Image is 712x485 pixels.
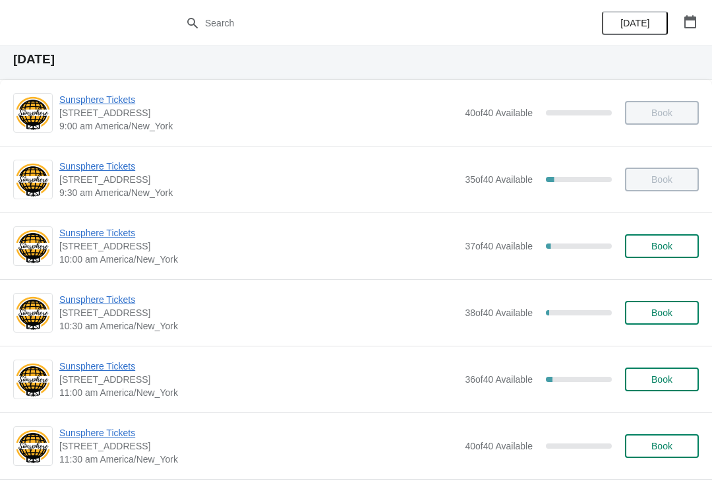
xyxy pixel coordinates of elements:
span: 10:30 am America/New_York [59,319,458,333]
span: [STREET_ADDRESS] [59,373,458,386]
button: Book [625,434,699,458]
span: 35 of 40 Available [465,174,533,185]
span: [STREET_ADDRESS] [59,106,458,119]
button: [DATE] [602,11,668,35]
span: Sunsphere Tickets [59,226,458,240]
input: Search [204,11,534,35]
button: Book [625,368,699,391]
span: 38 of 40 Available [465,307,533,318]
span: 9:30 am America/New_York [59,186,458,199]
button: Book [625,234,699,258]
img: Sunsphere Tickets | 810 Clinch Avenue, Knoxville, TN, USA | 9:00 am America/New_York [14,95,52,131]
span: 10:00 am America/New_York [59,253,458,266]
img: Sunsphere Tickets | 810 Clinch Avenue, Knoxville, TN, USA | 11:00 am America/New_York [14,362,52,398]
span: Sunsphere Tickets [59,360,458,373]
span: Book [651,241,672,251]
img: Sunsphere Tickets | 810 Clinch Avenue, Knoxville, TN, USA | 9:30 am America/New_York [14,162,52,198]
span: 11:30 am America/New_York [59,453,458,466]
span: Sunsphere Tickets [59,293,458,306]
span: [STREET_ADDRESS] [59,439,458,453]
button: Book [625,301,699,325]
span: Sunsphere Tickets [59,160,458,173]
span: 9:00 am America/New_York [59,119,458,133]
span: 40 of 40 Available [465,441,533,451]
img: Sunsphere Tickets | 810 Clinch Avenue, Knoxville, TN, USA | 10:30 am America/New_York [14,295,52,331]
span: 11:00 am America/New_York [59,386,458,399]
span: [STREET_ADDRESS] [59,240,458,253]
span: [DATE] [620,18,649,28]
img: Sunsphere Tickets | 810 Clinch Avenue, Knoxville, TN, USA | 10:00 am America/New_York [14,228,52,265]
span: 36 of 40 Available [465,374,533,385]
span: Book [651,374,672,385]
span: 37 of 40 Available [465,241,533,251]
span: Book [651,441,672,451]
span: Sunsphere Tickets [59,426,458,439]
span: 40 of 40 Available [465,108,533,118]
span: [STREET_ADDRESS] [59,306,458,319]
span: Sunsphere Tickets [59,93,458,106]
h2: [DATE] [13,53,699,66]
span: [STREET_ADDRESS] [59,173,458,186]
span: Book [651,307,672,318]
img: Sunsphere Tickets | 810 Clinch Avenue, Knoxville, TN, USA | 11:30 am America/New_York [14,428,52,465]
